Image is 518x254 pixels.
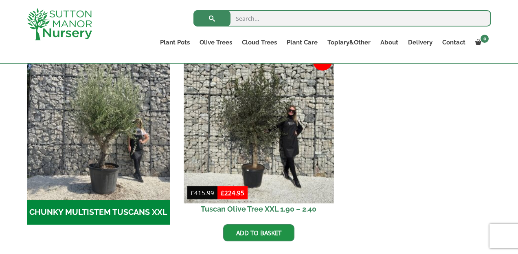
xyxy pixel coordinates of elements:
a: Sale! Tuscan Olive Tree XXL 1.90 – 2.40 [187,57,330,218]
span: 0 [481,35,489,43]
img: Tuscan Olive Tree XXL 1.90 - 2.40 [184,53,334,203]
bdi: 224.95 [221,189,244,197]
a: Topiary&Other [323,37,375,48]
a: Plant Care [282,37,323,48]
a: Add to basket: “Tuscan Olive Tree XXL 1.90 - 2.40” [223,224,294,241]
a: Cloud Trees [237,37,282,48]
bdi: 415.99 [191,189,214,197]
span: £ [191,189,194,197]
img: logo [27,8,92,40]
span: £ [221,189,224,197]
a: Contact [437,37,470,48]
h2: Tuscan Olive Tree XXL 1.90 – 2.40 [187,200,330,218]
a: Visit product category CHUNKY MULTISTEM TUSCANS XXL [27,57,170,225]
a: Olive Trees [195,37,237,48]
a: Delivery [403,37,437,48]
img: CHUNKY MULTISTEM TUSCANS XXL [27,57,170,200]
a: About [375,37,403,48]
h2: CHUNKY MULTISTEM TUSCANS XXL [27,200,170,225]
a: Plant Pots [155,37,195,48]
input: Search... [193,10,491,27]
a: 0 [470,37,491,48]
